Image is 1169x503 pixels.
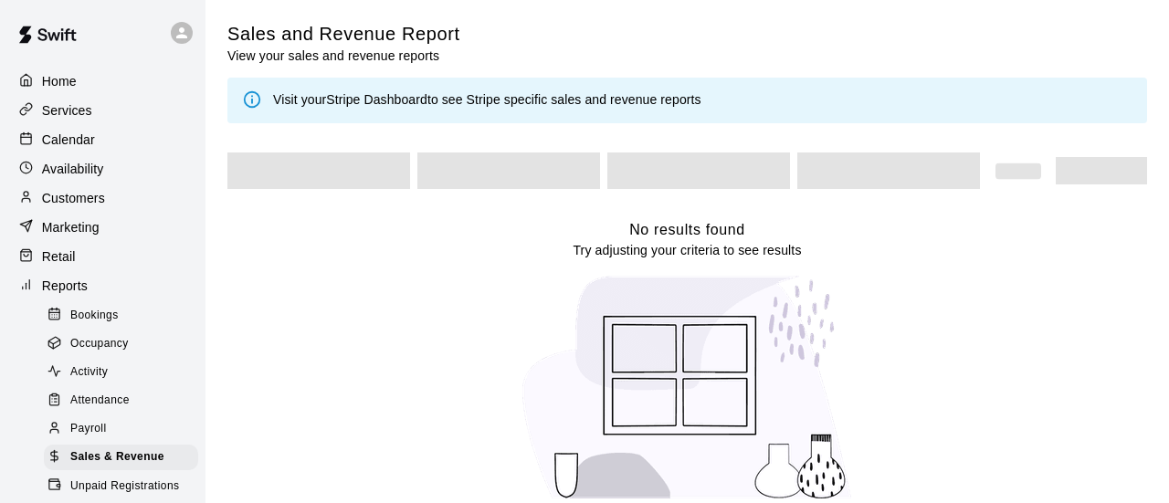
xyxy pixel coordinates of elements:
[326,92,427,107] a: Stripe Dashboard
[573,241,801,259] p: Try adjusting your criteria to see results
[227,22,460,47] h5: Sales and Revenue Report
[44,444,205,472] a: Sales & Revenue
[15,243,191,270] a: Retail
[44,445,198,470] div: Sales & Revenue
[44,331,198,357] div: Occupancy
[70,477,179,496] span: Unpaid Registrations
[42,72,77,90] p: Home
[15,126,191,153] a: Calendar
[70,335,129,353] span: Occupancy
[15,68,191,95] a: Home
[70,448,164,466] span: Sales & Revenue
[15,214,191,241] a: Marketing
[273,90,701,110] div: Visit your to see Stripe specific sales and revenue reports
[44,301,205,330] a: Bookings
[42,101,92,120] p: Services
[70,307,119,325] span: Bookings
[15,272,191,299] a: Reports
[44,415,205,444] a: Payroll
[227,47,460,65] p: View your sales and revenue reports
[15,97,191,124] a: Services
[42,218,100,236] p: Marketing
[42,160,104,178] p: Availability
[70,420,106,438] span: Payroll
[629,218,745,242] h6: No results found
[44,360,198,385] div: Activity
[70,363,108,382] span: Activity
[42,277,88,295] p: Reports
[44,303,198,329] div: Bookings
[44,388,198,414] div: Attendance
[44,474,198,499] div: Unpaid Registrations
[44,416,198,442] div: Payroll
[42,247,76,266] p: Retail
[44,472,205,500] a: Unpaid Registrations
[15,155,191,183] a: Availability
[44,387,205,415] a: Attendance
[42,189,105,207] p: Customers
[42,131,95,149] p: Calendar
[15,184,191,212] a: Customers
[44,330,205,358] a: Occupancy
[70,392,130,410] span: Attendance
[44,359,205,387] a: Activity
